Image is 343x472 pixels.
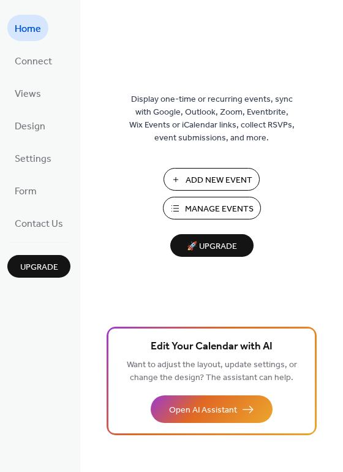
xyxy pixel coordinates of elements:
[163,197,261,219] button: Manage Events
[7,255,70,278] button: Upgrade
[169,404,237,417] span: Open AI Assistant
[15,20,41,39] span: Home
[129,93,295,145] span: Display one-time or recurring events, sync with Google, Outlook, Zoom, Eventbrite, Wix Events or ...
[151,395,273,423] button: Open AI Assistant
[15,150,51,169] span: Settings
[170,234,254,257] button: 🚀 Upgrade
[15,182,37,201] span: Form
[7,15,48,41] a: Home
[186,174,252,187] span: Add New Event
[7,112,53,139] a: Design
[15,85,41,104] span: Views
[185,203,254,216] span: Manage Events
[15,52,52,71] span: Connect
[7,80,48,106] a: Views
[164,168,260,191] button: Add New Event
[7,145,59,171] a: Settings
[7,210,70,236] a: Contact Us
[7,47,59,74] a: Connect
[20,261,58,274] span: Upgrade
[151,338,273,356] span: Edit Your Calendar with AI
[178,238,246,255] span: 🚀 Upgrade
[15,215,63,234] span: Contact Us
[7,177,44,204] a: Form
[127,357,297,386] span: Want to adjust the layout, update settings, or change the design? The assistant can help.
[15,117,45,136] span: Design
